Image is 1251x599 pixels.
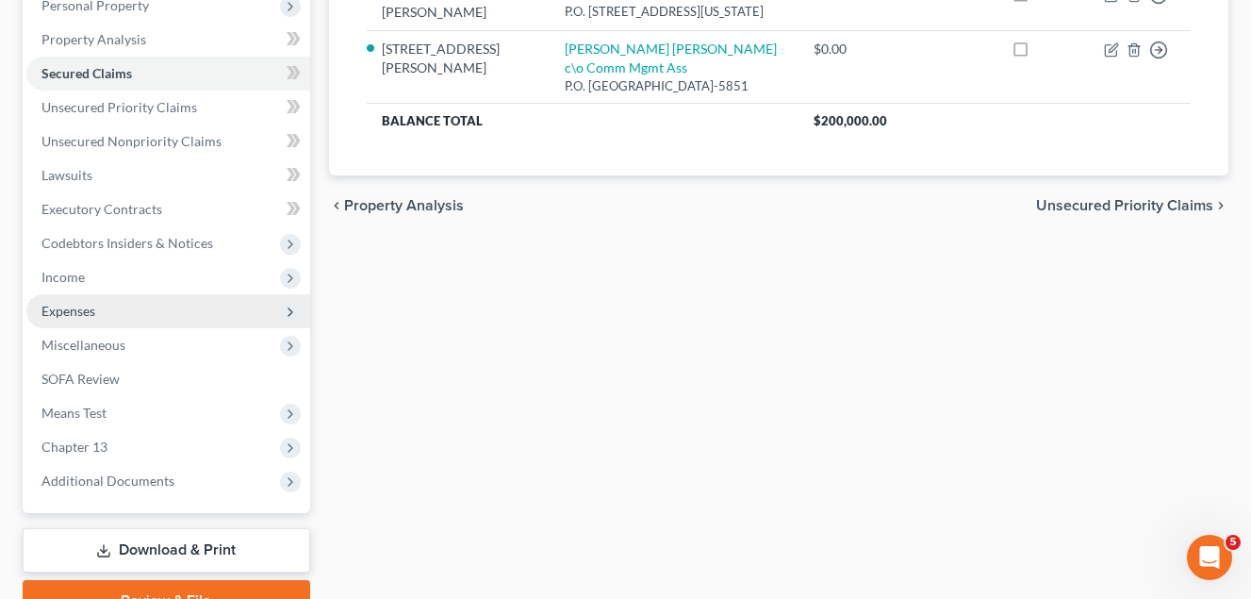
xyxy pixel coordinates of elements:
[41,235,213,251] span: Codebtors Insiders & Notices
[367,103,798,137] th: Balance Total
[814,40,887,58] div: $0.00
[41,371,120,387] span: SOFA Review
[41,473,174,489] span: Additional Documents
[26,125,310,158] a: Unsecured Nonpriority Claims
[41,201,162,217] span: Executory Contracts
[26,57,310,91] a: Secured Claims
[41,405,107,421] span: Means Test
[814,113,887,128] span: $200,000.00
[382,40,535,77] li: [STREET_ADDRESS][PERSON_NAME]
[41,133,222,149] span: Unsecured Nonpriority Claims
[41,99,197,115] span: Unsecured Priority Claims
[26,362,310,396] a: SOFA Review
[1036,198,1213,213] span: Unsecured Priority Claims
[41,31,146,47] span: Property Analysis
[41,167,92,183] span: Lawsuits
[344,198,464,213] span: Property Analysis
[41,337,125,353] span: Miscellaneous
[41,303,95,319] span: Expenses
[26,158,310,192] a: Lawsuits
[1226,535,1241,550] span: 5
[23,528,310,573] a: Download & Print
[329,198,344,213] i: chevron_left
[1213,198,1228,213] i: chevron_right
[41,269,85,285] span: Income
[26,91,310,125] a: Unsecured Priority Claims
[26,192,310,226] a: Executory Contracts
[26,23,310,57] a: Property Analysis
[565,77,783,95] div: P.O. [GEOGRAPHIC_DATA]-5851
[565,41,777,75] a: [PERSON_NAME] [PERSON_NAME] c\o Comm Mgmt Ass
[41,65,132,81] span: Secured Claims
[1036,198,1228,213] button: Unsecured Priority Claims chevron_right
[565,3,783,21] div: P.O. [STREET_ADDRESS][US_STATE]
[41,439,107,455] span: Chapter 13
[329,198,464,213] button: chevron_left Property Analysis
[1187,535,1232,580] iframe: Intercom live chat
